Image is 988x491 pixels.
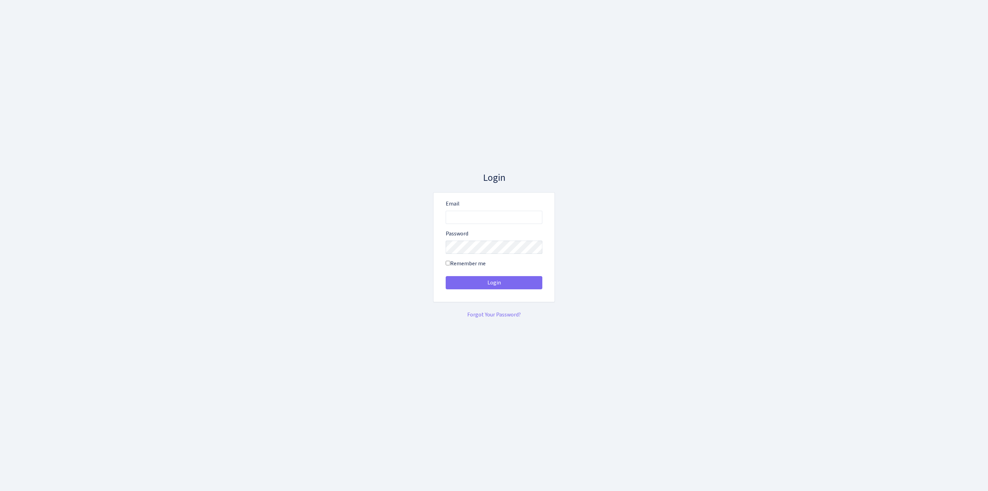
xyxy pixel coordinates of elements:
[433,172,555,184] h3: Login
[446,230,468,238] label: Password
[467,311,521,319] a: Forgot Your Password?
[446,261,450,265] input: Remember me
[446,200,460,208] label: Email
[446,259,486,268] label: Remember me
[446,276,542,289] button: Login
